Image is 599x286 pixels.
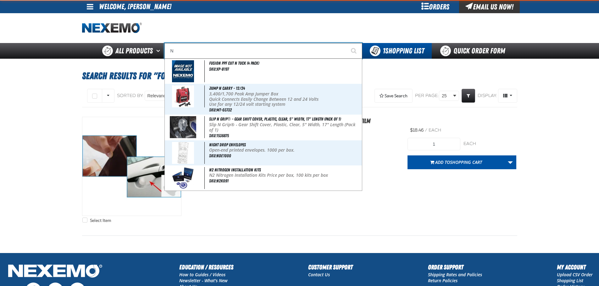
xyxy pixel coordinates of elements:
button: You have 1 Shopping List. Open to view details [362,43,432,59]
label: Select Item [82,218,111,224]
span: SKU:1536875 [209,133,229,138]
img: Nexemo logo [82,23,142,34]
span: Fusion PPF Cut N Tuck (4 Pack) [209,61,259,66]
div: each [463,141,516,147]
a: Quick Order Form [432,43,517,59]
span: SKU:N2K091 [209,178,229,183]
button: Start Searching [347,43,362,59]
: View Details of the Ford Generic SUV/Sedan (Current MY) - Door Edge/Cup Kit Protection Film [82,117,181,216]
span: N2 Nitrogen Installation Kits [209,167,261,172]
button: Add toShopping Cart [408,155,505,169]
input: Select Item [82,218,87,223]
a: Shipping Rates and Policies [428,272,482,278]
img: 5b1158efa8226045190718-night-drop-envelopes_1_2.jpg [172,142,194,164]
img: missing_image.jpg [172,60,194,82]
a: How to Guides / Videos [179,272,225,278]
span: each [429,127,441,133]
button: Open All Products pages [154,43,164,59]
span: SKU:XP-B197 [209,67,229,72]
span: / [425,127,427,133]
p: N2 Nitrogen Installation Kits Price per box, 100 kits per box [209,173,360,178]
span: SKU:MT-03732 [209,107,232,112]
button: Expand or Collapse Saved Search drop-down to save a search query [374,89,413,103]
a: Shopping List [557,278,583,283]
span: 25 [442,93,452,99]
a: Contact Us [308,272,330,278]
button: Rows selection options [102,89,114,103]
p: 3,400/1,700 Peak Amp Jumper Box [209,91,360,97]
img: 5b1158ef7ca4b724256755-n2kit_2.jpg [172,167,194,189]
input: Search [164,43,362,59]
span: Slip N Grip® - Gear Shift Cover, Plastic, Clear, 5" Width, 17" Length (Pack of 1) [209,116,341,121]
span: $18.46 [410,127,424,133]
span: Relevance [147,93,168,99]
a: Expand or Collapse Grid Filters [462,89,475,103]
a: Upload CSV Order [557,272,593,278]
img: 5b11588878f4c109059002-03732.jpg [172,85,194,107]
strong: 1 [383,46,385,55]
h2: Education / Resources [179,262,233,272]
h1: Search Results for "FO36" [82,67,517,84]
span: Sorted By: [117,93,144,98]
img: Ford Generic SUV/Sedan (Current MY) - Door Edge/Cup Kit Protection Film [82,117,181,216]
h2: Order Support [428,262,482,272]
span: Shopping Cart [450,159,482,165]
h2: My Account [557,262,593,272]
img: Nexemo Logo [6,262,104,281]
p: Slip N Grip® - Gear Shift Cover, Plastic, Clear, 5" Width, 17" Length (Pack of 1) [209,122,360,133]
span: Jump N Carry - 12/24 [209,86,245,91]
span: All Products [115,45,153,57]
button: Product Grid Views Toolbar [498,89,517,103]
a: More Actions [504,155,516,169]
h2: Customer Support [308,262,353,272]
a: Newsletter - What's New [179,278,228,283]
p: Quick Connects Easily Change Between 12 and 24 Volts [209,97,360,102]
p: Open-end printed envelopes. 1000 per box. [209,148,360,153]
p: Use for any 12/24 volt starting system [209,102,360,107]
span: Per page: [415,93,439,99]
a: Ford Generic SUV/Sedan (Current MY) - Door Edge/Cup Kit Protection Film [191,117,370,125]
a: Home [82,23,142,34]
span: Night Drop Envelopes [209,142,246,147]
span: Save Search [385,93,408,98]
input: Product Quantity [408,138,460,150]
span: SKU:NDE1000 [209,153,231,158]
img: 5e86044854fc6757475241-1536875.jpg [170,116,196,138]
span: Add to [435,159,482,165]
a: Return Policies [428,278,458,283]
span: Display: [478,93,497,98]
span: Shopping List [383,46,424,55]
